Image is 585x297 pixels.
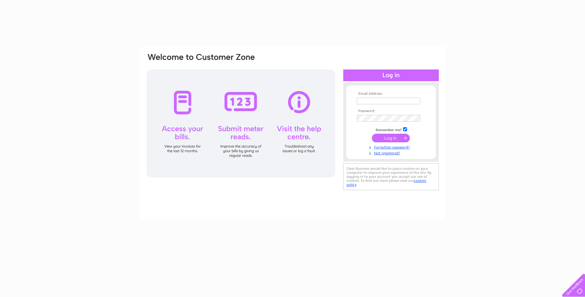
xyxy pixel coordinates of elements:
[357,150,427,156] a: Not registered?
[343,163,439,190] div: Clear Business would like to place cookies on your computer to improve your experience of the sit...
[355,126,427,132] td: Remember me?
[347,178,426,187] a: cookies policy
[372,134,410,142] input: Submit
[355,109,427,113] th: Password:
[357,144,427,150] a: Forgotten password?
[355,92,427,96] th: Email Address:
